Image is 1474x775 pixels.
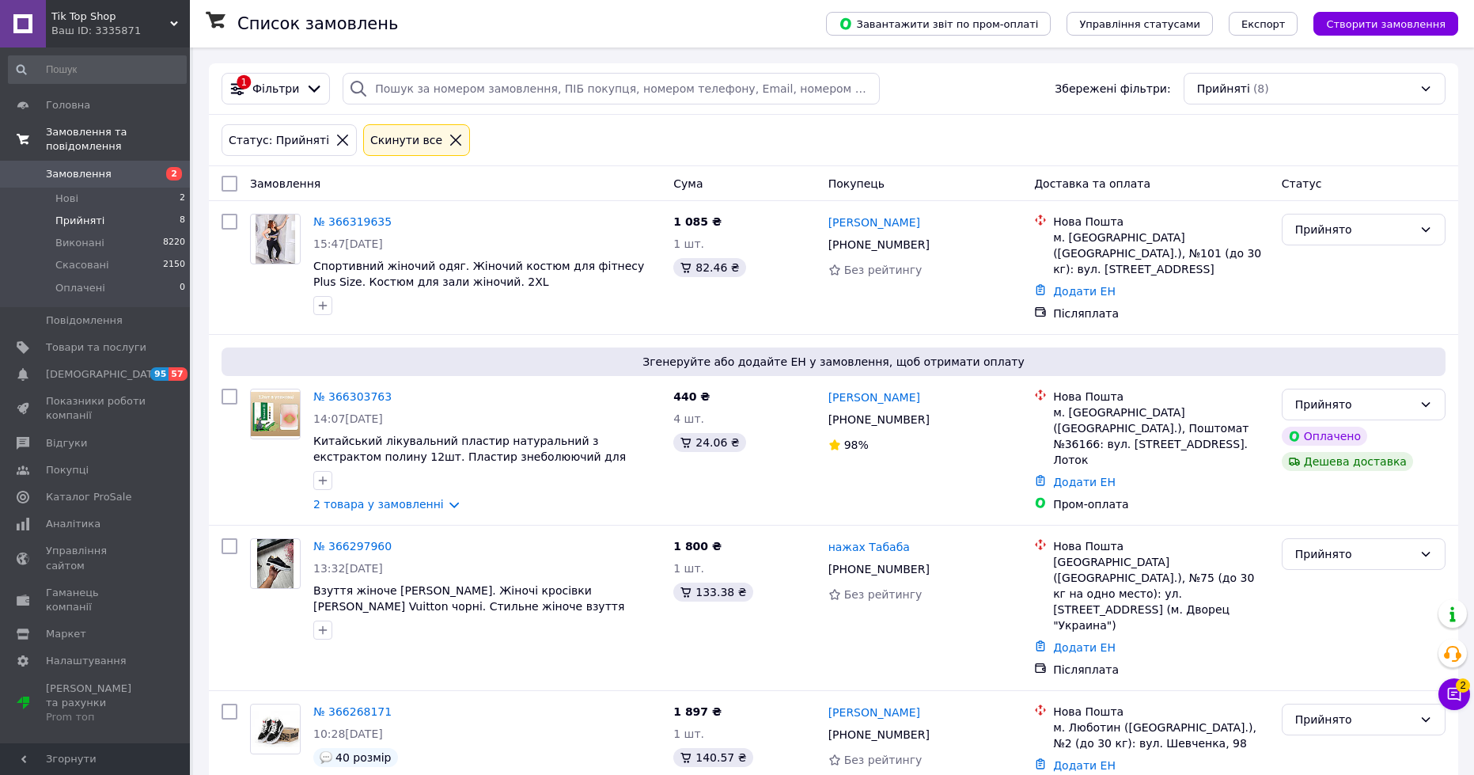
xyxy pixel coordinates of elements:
img: Фото товару [251,711,300,747]
div: [PHONE_NUMBER] [825,234,933,256]
span: Виконані [55,236,104,250]
span: Покупець [828,177,885,190]
div: [PHONE_NUMBER] [825,558,933,580]
a: [PERSON_NAME] [828,705,920,720]
span: 40 розмір [335,751,392,764]
div: Прийнято [1295,711,1413,728]
span: Доставка та оплата [1034,177,1150,190]
span: 95 [150,367,169,381]
a: № 366297960 [313,540,392,553]
button: Створити замовлення [1313,12,1458,36]
a: нажах Табаба [828,539,910,555]
span: Прийняті [1197,81,1250,97]
span: Управління статусами [1079,18,1200,30]
span: [PERSON_NAME] та рахунки [46,682,146,725]
span: Cума [673,177,703,190]
button: Чат з покупцем2 [1438,678,1470,710]
span: Оплачені [55,281,105,295]
span: Замовлення [250,177,320,190]
span: 2150 [163,258,185,272]
span: (8) [1253,82,1269,95]
div: Післяплата [1053,306,1269,321]
span: Створити замовлення [1326,18,1446,30]
span: Замовлення [46,167,112,181]
span: Завантажити звіт по пром-оплаті [839,17,1038,31]
a: Додати ЕН [1053,285,1116,298]
span: 1 897 ₴ [673,705,722,718]
span: 8220 [163,236,185,250]
span: Товари та послуги [46,340,146,355]
span: 14:07[DATE] [313,412,383,425]
div: 133.38 ₴ [673,583,752,602]
span: Без рейтингу [844,588,923,601]
a: № 366319635 [313,215,392,228]
div: Прийнято [1295,396,1413,413]
span: Головна [46,98,90,112]
div: 82.46 ₴ [673,258,745,277]
span: Експорт [1241,18,1286,30]
span: Гаманець компанії [46,586,146,614]
span: Фільтри [252,81,299,97]
span: Аналітика [46,517,100,531]
span: Замовлення та повідомлення [46,125,190,154]
div: [PHONE_NUMBER] [825,408,933,431]
span: 8 [180,214,185,228]
span: 2 [180,192,185,206]
div: Післяплата [1053,662,1269,678]
span: 1 800 ₴ [673,540,722,553]
img: Фото товару [257,539,294,588]
span: Без рейтингу [844,264,923,276]
img: Фото товару [251,392,300,436]
span: 13:32[DATE] [313,562,383,575]
span: 440 ₴ [673,390,710,403]
div: Prom топ [46,710,146,724]
span: 2 [1456,678,1470,693]
span: 1 шт. [673,562,704,575]
div: м. [GEOGRAPHIC_DATA] ([GEOGRAPHIC_DATA].), Поштомат №36166: вул. [STREET_ADDRESS]. Лоток [1053,405,1269,468]
a: Створити замовлення [1298,17,1458,29]
div: Ваш ID: 3335871 [51,24,190,38]
a: [PERSON_NAME] [828,215,920,230]
span: 1 шт. [673,237,704,250]
div: Прийнято [1295,221,1413,238]
img: :speech_balloon: [320,751,332,764]
div: Прийнято [1295,545,1413,563]
h1: Список замовлень [237,14,398,33]
span: Статус [1282,177,1322,190]
span: Tik Top Shop [51,9,170,24]
img: Фото товару [256,215,295,264]
span: Нові [55,192,78,206]
span: [DEMOGRAPHIC_DATA] [46,367,163,382]
div: 140.57 ₴ [673,748,752,767]
div: Оплачено [1282,427,1367,446]
a: Додати ЕН [1053,759,1116,772]
span: Показники роботи компанії [46,394,146,423]
a: Фото товару [250,389,301,439]
span: Управління сайтом [46,544,146,572]
div: [GEOGRAPHIC_DATA] ([GEOGRAPHIC_DATA].), №75 (до 30 кг на одно место): ул. [STREET_ADDRESS] (м. Дв... [1053,554,1269,633]
button: Управління статусами [1067,12,1213,36]
span: 10:28[DATE] [313,728,383,740]
a: Взуття жіноче [PERSON_NAME]. Жіночі кросівки [PERSON_NAME] Vuitton чорні. Стильне жіноче взуття [... [313,584,624,629]
div: Нова Пошта [1053,389,1269,405]
div: Нова Пошта [1053,538,1269,554]
a: 2 товара у замовленні [313,498,444,511]
span: 0 [180,281,185,295]
div: м. [GEOGRAPHIC_DATA] ([GEOGRAPHIC_DATA].), №101 (до 30 кг): вул. [STREET_ADDRESS] [1053,230,1269,277]
a: Китайський лікувальний пластир натуральний з екстрактом полину 12шт. Пластир знеболюючий для спини [313,435,626,479]
a: Фото товару [250,214,301,264]
span: Покупці [46,463,89,477]
button: Завантажити звіт по пром-оплаті [826,12,1051,36]
span: 57 [169,367,187,381]
span: Каталог ProSale [46,490,131,504]
span: Повідомлення [46,313,123,328]
div: Нова Пошта [1053,704,1269,720]
span: 1 085 ₴ [673,215,722,228]
a: Фото товару [250,704,301,754]
div: 24.06 ₴ [673,433,745,452]
span: Скасовані [55,258,109,272]
div: м. Люботин ([GEOGRAPHIC_DATA].), №2 (до 30 кг): вул. Шевченка, 98 [1053,720,1269,751]
a: Додати ЕН [1053,476,1116,488]
button: Експорт [1229,12,1298,36]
